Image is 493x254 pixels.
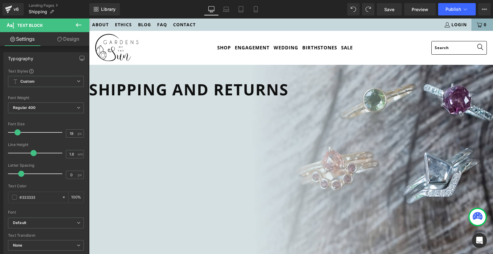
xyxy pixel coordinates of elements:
button: Publish [438,3,476,15]
a: Design [46,32,91,46]
input: Search [342,23,398,36]
div: Text Styles [8,69,84,73]
b: None [13,243,22,248]
a: v6 [2,3,24,15]
img: Gardens of the Sun | Ethical Jewelry [6,15,49,43]
a: Shop [128,22,142,36]
div: Line Height [8,143,84,147]
a: Mobile [248,3,263,15]
div: Font [8,210,84,214]
a: Ethics [26,3,43,10]
a: New Library [89,3,120,15]
a: Desktop [204,3,219,15]
a: Contact [84,3,107,10]
span: Library [101,6,116,12]
a: Laptop [219,3,234,15]
b: Custom [20,79,35,84]
span: em [78,152,83,156]
span: Shop [128,26,142,32]
div: Letter Spacing [8,163,84,168]
a: FAQ [68,3,78,10]
span: Birthstones [213,26,248,32]
a: Wedding [185,22,209,36]
button: Redo [362,3,374,15]
button: More [478,3,491,15]
span: Text Block [17,23,43,28]
span: px [78,131,83,135]
div: Font Weight [8,96,84,100]
div: v6 [12,5,20,13]
div: Text Transform [8,233,84,238]
a: Blog [49,3,62,10]
span: Engagement [146,26,181,32]
input: Color [19,194,59,201]
a: Login [355,3,378,10]
a: Preview [404,3,436,15]
span: Shipping [29,9,47,14]
div: Font Size [8,122,84,126]
span: Sale [252,26,264,32]
div: Typography [8,52,33,61]
nav: Translation missing: en.navigation.header.main_nav [128,22,264,36]
b: Regular 400 [13,105,36,110]
a: Engagement [146,22,181,36]
div: Text Color [8,184,84,188]
span: px [78,173,83,177]
span: Save [384,6,394,13]
div: Open Intercom Messenger [472,233,487,248]
a: Landing Pages [29,3,89,8]
a: About [3,3,20,10]
span: Publish [446,7,461,12]
span: Wedding [185,26,209,32]
a: Tablet [234,3,248,15]
div: % [69,192,84,203]
a: Sale [252,22,264,36]
button: Undo [347,3,360,15]
a: Birthstones [213,22,248,36]
i: Default [13,220,26,226]
span: Preview [412,6,428,13]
